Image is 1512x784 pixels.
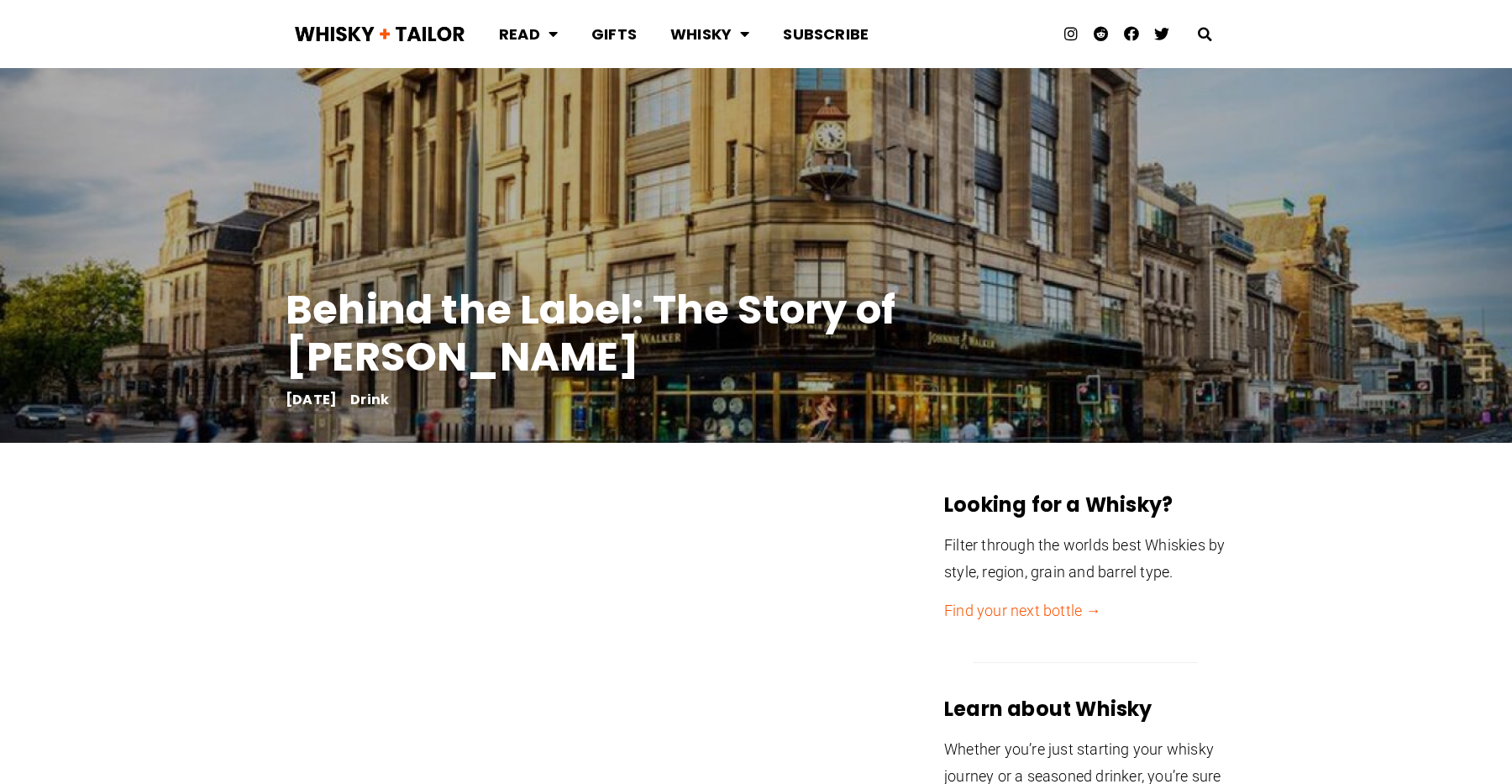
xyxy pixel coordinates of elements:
a: Read [482,12,575,56]
h1: Behind the Label: The Story of [PERSON_NAME] [286,287,958,381]
a: [DATE] [286,394,337,406]
a: Gifts [575,12,654,56]
a: Find your next bottle → [944,602,1101,619]
a: Subscribe [766,12,885,56]
a: Drink [350,390,389,409]
p: Filter through the worlds best Whiskies by style, region, grain and barrel type. [944,532,1226,586]
a: Whisky [654,12,766,56]
h3: Learn about Whisky [944,696,1226,723]
h3: Looking for a Whisky? [944,492,1226,518]
img: Whisky + Tailor Logo [294,22,465,46]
